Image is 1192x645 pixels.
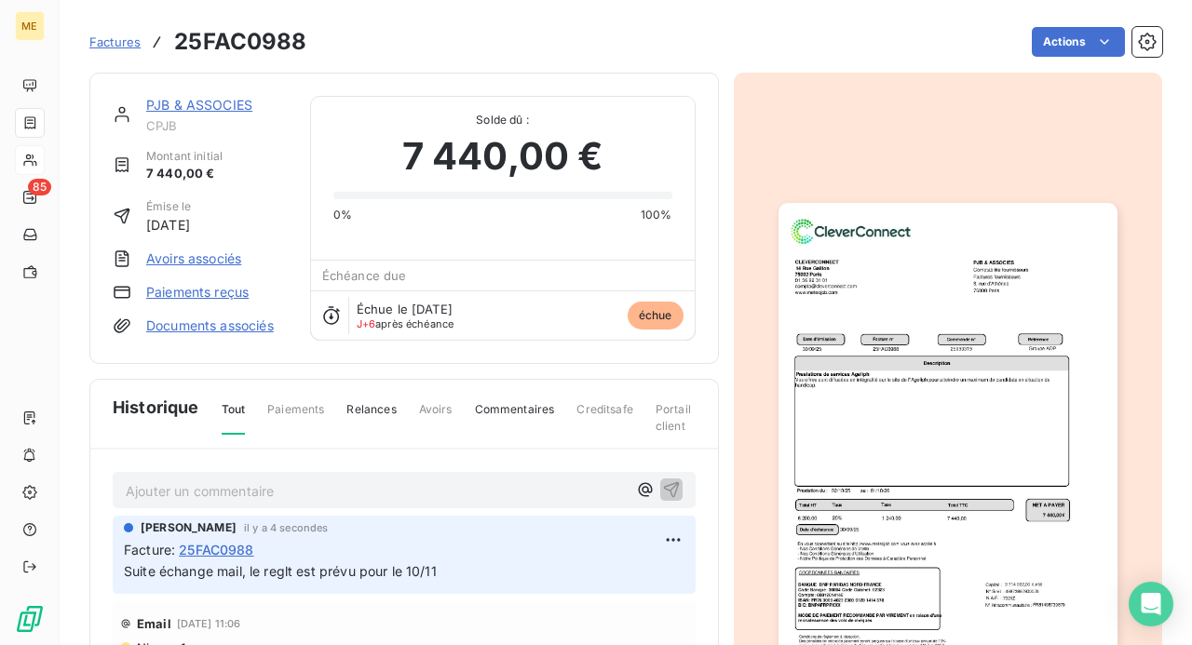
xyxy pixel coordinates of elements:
[15,604,45,634] img: Logo LeanPay
[141,519,237,536] span: [PERSON_NAME]
[346,401,396,433] span: Relances
[146,249,241,268] a: Avoirs associés
[89,33,141,51] a: Factures
[475,401,555,433] span: Commentaires
[28,179,51,195] span: 85
[357,318,454,329] span: après échéance
[146,316,274,335] a: Documents associés
[177,618,241,629] span: [DATE] 11:06
[137,616,171,631] span: Email
[146,198,191,215] span: Émise le
[333,207,352,223] span: 0%
[357,302,453,316] span: Échue le [DATE]
[15,11,45,41] div: ME
[628,302,684,329] span: échue
[267,401,324,433] span: Paiements
[333,112,672,128] span: Solde dû :
[146,215,191,235] span: [DATE]
[146,165,223,183] span: 7 440,00 €
[402,128,603,184] span: 7 440,00 €
[357,317,375,330] span: J+6
[146,283,249,302] a: Paiements reçus
[174,25,306,59] h3: 25FAC0988
[656,401,696,450] span: Portail client
[146,118,288,133] span: CPJB
[222,401,246,435] span: Tout
[113,395,199,420] span: Historique
[1032,27,1125,57] button: Actions
[179,540,253,559] span: 25FAC0988
[244,522,329,533] span: il y a 4 secondes
[576,401,633,433] span: Creditsafe
[419,401,453,433] span: Avoirs
[1129,582,1173,626] div: Open Intercom Messenger
[89,34,141,49] span: Factures
[146,97,252,113] a: PJB & ASSOCIES
[146,148,223,165] span: Montant initial
[322,268,407,283] span: Échéance due
[641,207,672,223] span: 100%
[124,563,437,579] span: Suite échange mail, le reglt est prévu pour le 10/11
[124,540,175,559] span: Facture :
